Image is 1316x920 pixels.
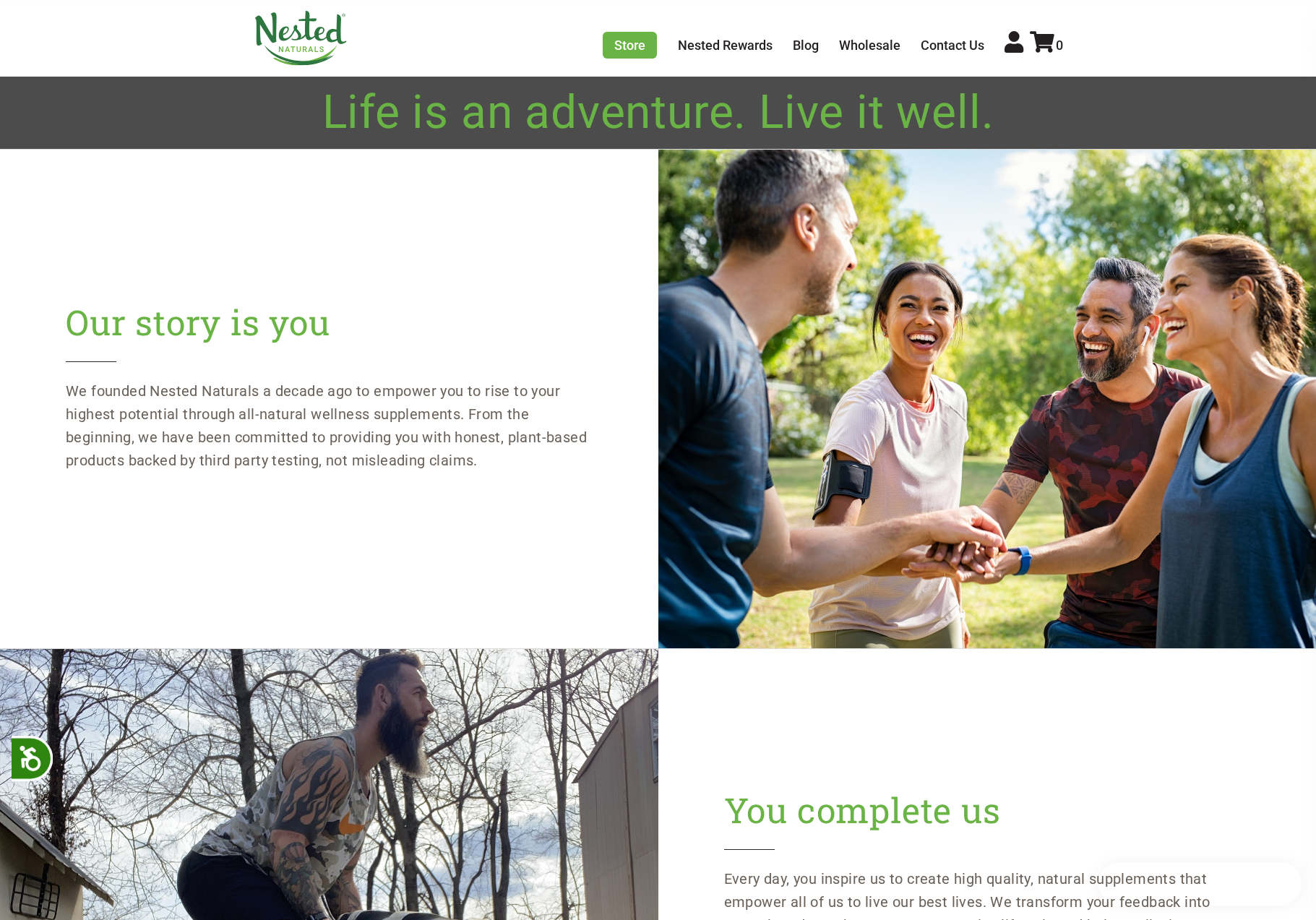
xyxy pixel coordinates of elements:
a: Blog [793,38,819,53]
a: Nested Rewards [678,38,773,53]
img: Nested Naturals [254,11,348,66]
span: 0 [1056,38,1063,53]
h2: You complete us [724,788,1250,850]
a: 0 [1030,38,1063,53]
a: Wholesale [839,38,900,53]
h2: Our story is you [66,301,592,362]
a: Contact Us [921,38,984,53]
iframe: Button to open loyalty program pop-up [1098,862,1302,906]
p: We founded Nested Naturals a decade ago to empower you to rise to your highest potential through ... [66,379,592,472]
a: Store [603,32,657,59]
